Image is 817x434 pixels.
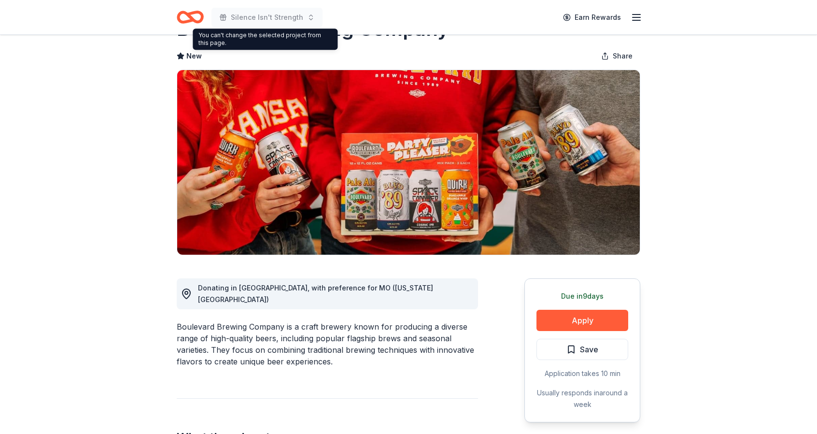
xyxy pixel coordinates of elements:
[177,6,204,29] a: Home
[177,70,640,255] img: Image for Boulevard Brewing Company
[536,339,628,360] button: Save
[593,46,640,66] button: Share
[580,343,598,356] span: Save
[186,50,202,62] span: New
[536,368,628,379] div: Application takes 10 min
[198,284,433,304] span: Donating in [GEOGRAPHIC_DATA], with preference for MO ([US_STATE][GEOGRAPHIC_DATA])
[193,29,338,50] div: You can't change the selected project from this page.
[613,50,633,62] span: Share
[177,321,478,367] div: Boulevard Brewing Company is a craft brewery known for producing a diverse range of high-quality ...
[536,310,628,331] button: Apply
[536,387,628,410] div: Usually responds in around a week
[557,9,627,26] a: Earn Rewards
[211,8,323,27] button: Silence Isn't Strength
[536,290,628,302] div: Due in 9 days
[231,12,303,23] span: Silence Isn't Strength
